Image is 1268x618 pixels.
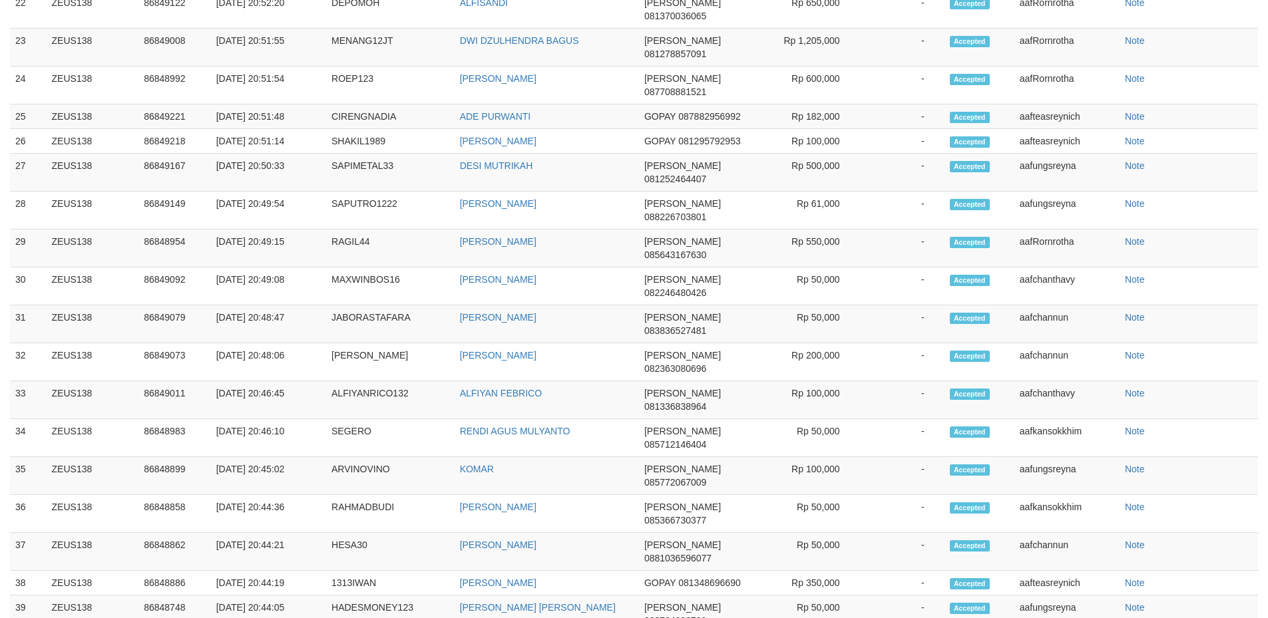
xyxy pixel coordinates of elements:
[644,464,721,474] span: [PERSON_NAME]
[460,312,536,323] a: [PERSON_NAME]
[644,363,706,374] span: 082363080696
[138,533,211,571] td: 86848862
[460,111,531,122] a: ADE PURWANTI
[644,212,706,222] span: 088226703801
[950,199,990,210] span: Accepted
[1014,230,1120,267] td: aafRornrotha
[326,29,455,67] td: MENANG12JT
[460,388,542,398] a: ALFIYAN FEBRICO
[10,29,47,67] td: 23
[760,29,860,67] td: Rp 1,205,000
[10,343,47,381] td: 32
[10,192,47,230] td: 28
[326,457,455,495] td: ARVINOVINO
[644,111,676,122] span: GOPAY
[644,553,712,563] span: 0881036596077
[760,495,860,533] td: Rp 50,000
[326,571,455,595] td: 1313IWAN
[644,236,721,247] span: [PERSON_NAME]
[10,571,47,595] td: 38
[644,312,721,323] span: [PERSON_NAME]
[1125,198,1145,209] a: Note
[1014,381,1120,419] td: aafchanthavy
[1125,274,1145,285] a: Note
[138,457,211,495] td: 86848899
[950,74,990,85] span: Accepted
[47,154,139,192] td: ZEUS138
[138,571,211,595] td: 86848886
[644,11,706,21] span: 081370036065
[326,230,455,267] td: RAGIL44
[760,381,860,419] td: Rp 100,000
[460,502,536,512] a: [PERSON_NAME]
[950,136,990,148] span: Accepted
[644,174,706,184] span: 081252464407
[1014,192,1120,230] td: aafungsreyna
[950,36,990,47] span: Accepted
[47,571,139,595] td: ZEUS138
[211,381,326,419] td: [DATE] 20:46:45
[950,351,990,362] span: Accepted
[47,104,139,129] td: ZEUS138
[1014,533,1120,571] td: aafchannun
[211,192,326,230] td: [DATE] 20:49:54
[1125,540,1145,550] a: Note
[460,198,536,209] a: [PERSON_NAME]
[1014,104,1120,129] td: aafteasreynich
[644,439,706,450] span: 085712146404
[1125,577,1145,588] a: Note
[644,602,721,613] span: [PERSON_NAME]
[644,515,706,526] span: 085366730377
[1014,419,1120,457] td: aafkansokkhim
[326,495,455,533] td: RAHMADBUDI
[950,540,990,551] span: Accepted
[950,388,990,400] span: Accepted
[47,495,139,533] td: ZEUS138
[211,29,326,67] td: [DATE] 20:51:55
[138,267,211,305] td: 86849092
[760,192,860,230] td: Rp 61,000
[1125,350,1145,361] a: Note
[47,29,139,67] td: ZEUS138
[760,305,860,343] td: Rp 50,000
[950,578,990,589] span: Accepted
[644,249,706,260] span: 085643167630
[760,343,860,381] td: Rp 200,000
[644,577,676,588] span: GOPAY
[211,154,326,192] td: [DATE] 20:50:33
[47,267,139,305] td: ZEUS138
[138,343,211,381] td: 86849073
[950,313,990,324] span: Accepted
[460,602,616,613] a: [PERSON_NAME] [PERSON_NAME]
[460,35,579,46] a: DWI DZULHENDRA BAGUS
[644,350,721,361] span: [PERSON_NAME]
[860,67,945,104] td: -
[460,350,536,361] a: [PERSON_NAME]
[211,129,326,154] td: [DATE] 20:51:14
[1125,35,1145,46] a: Note
[950,502,990,514] span: Accepted
[860,104,945,129] td: -
[10,495,47,533] td: 36
[950,603,990,614] span: Accepted
[760,129,860,154] td: Rp 100,000
[950,275,990,286] span: Accepted
[47,381,139,419] td: ZEUS138
[760,457,860,495] td: Rp 100,000
[644,49,706,59] span: 081278857091
[10,419,47,457] td: 34
[860,457,945,495] td: -
[1125,160,1145,171] a: Note
[1014,457,1120,495] td: aafungsreyna
[644,388,721,398] span: [PERSON_NAME]
[1125,388,1145,398] a: Note
[138,419,211,457] td: 86848983
[644,136,676,146] span: GOPAY
[644,325,706,336] span: 083836527481
[1125,73,1145,84] a: Note
[644,198,721,209] span: [PERSON_NAME]
[211,305,326,343] td: [DATE] 20:48:47
[950,464,990,476] span: Accepted
[10,230,47,267] td: 29
[1125,111,1145,122] a: Note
